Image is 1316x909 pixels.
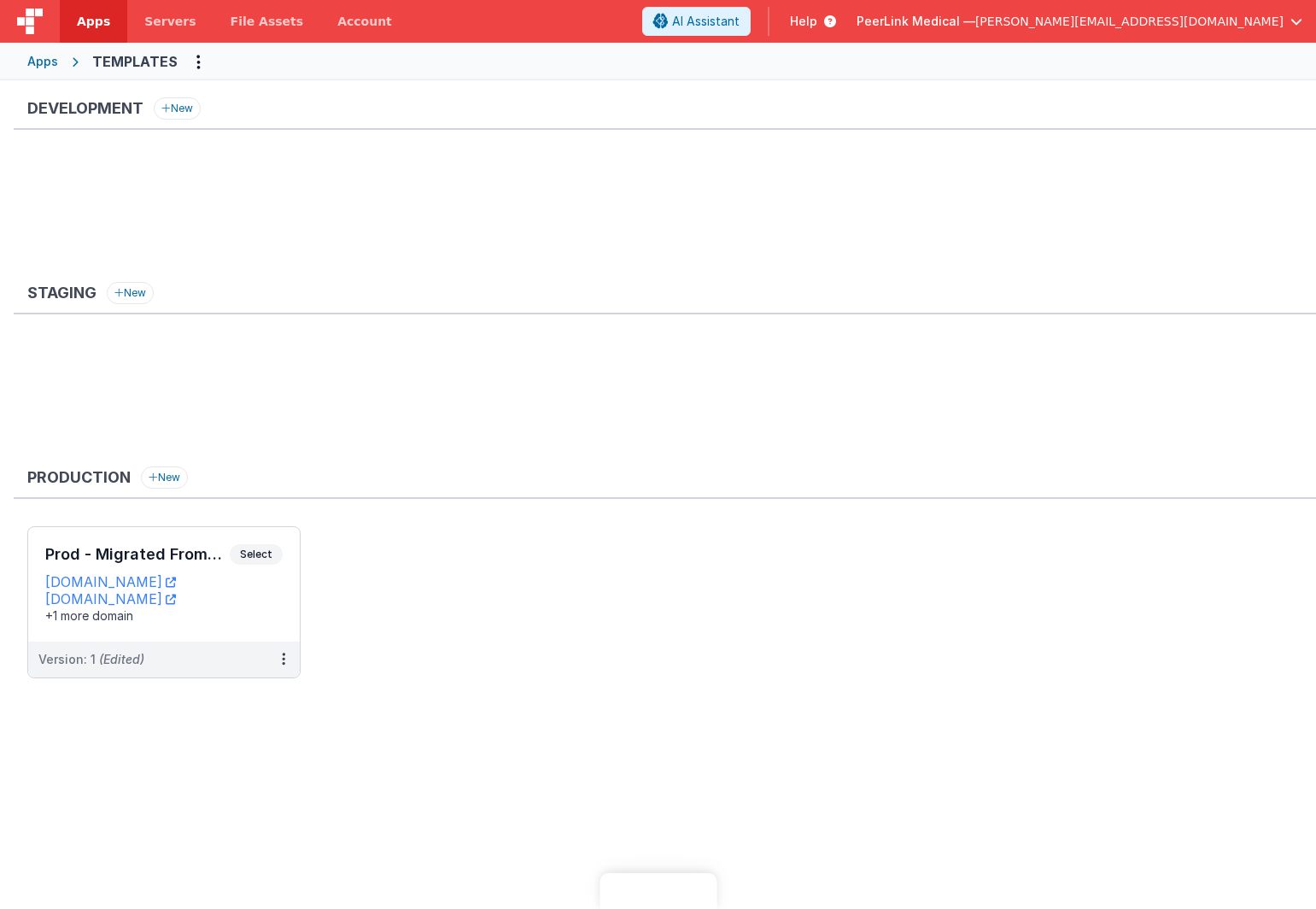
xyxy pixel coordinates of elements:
[184,48,212,75] button: Options
[27,100,143,117] h3: Development
[77,13,110,30] span: Apps
[154,97,201,120] button: New
[231,13,304,30] span: File Assets
[144,13,196,30] span: Servers
[107,282,154,304] button: New
[790,13,817,30] span: Help
[600,873,716,909] iframe: Marker.io feedback button
[92,51,178,72] div: TEMPLATES
[27,284,97,302] h3: Staging
[141,466,188,489] button: New
[857,13,1302,30] button: PeerLink Medical — [PERSON_NAME][EMAIL_ADDRESS][DOMAIN_NAME]
[27,469,131,486] h3: Production
[230,544,283,565] span: Select
[642,7,751,36] button: AI Assistant
[27,53,58,70] div: Apps
[99,652,144,666] span: (Edited)
[45,573,176,590] a: [DOMAIN_NAME]
[38,651,144,668] div: Version: 1
[45,590,176,607] a: [DOMAIN_NAME]
[672,13,740,30] span: AI Assistant
[45,546,230,563] h3: Prod - Migrated From "TEMPLATES"
[975,13,1284,30] span: [PERSON_NAME][EMAIL_ADDRESS][DOMAIN_NAME]
[45,607,283,625] div: +1 more domain
[857,13,975,30] span: PeerLink Medical —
